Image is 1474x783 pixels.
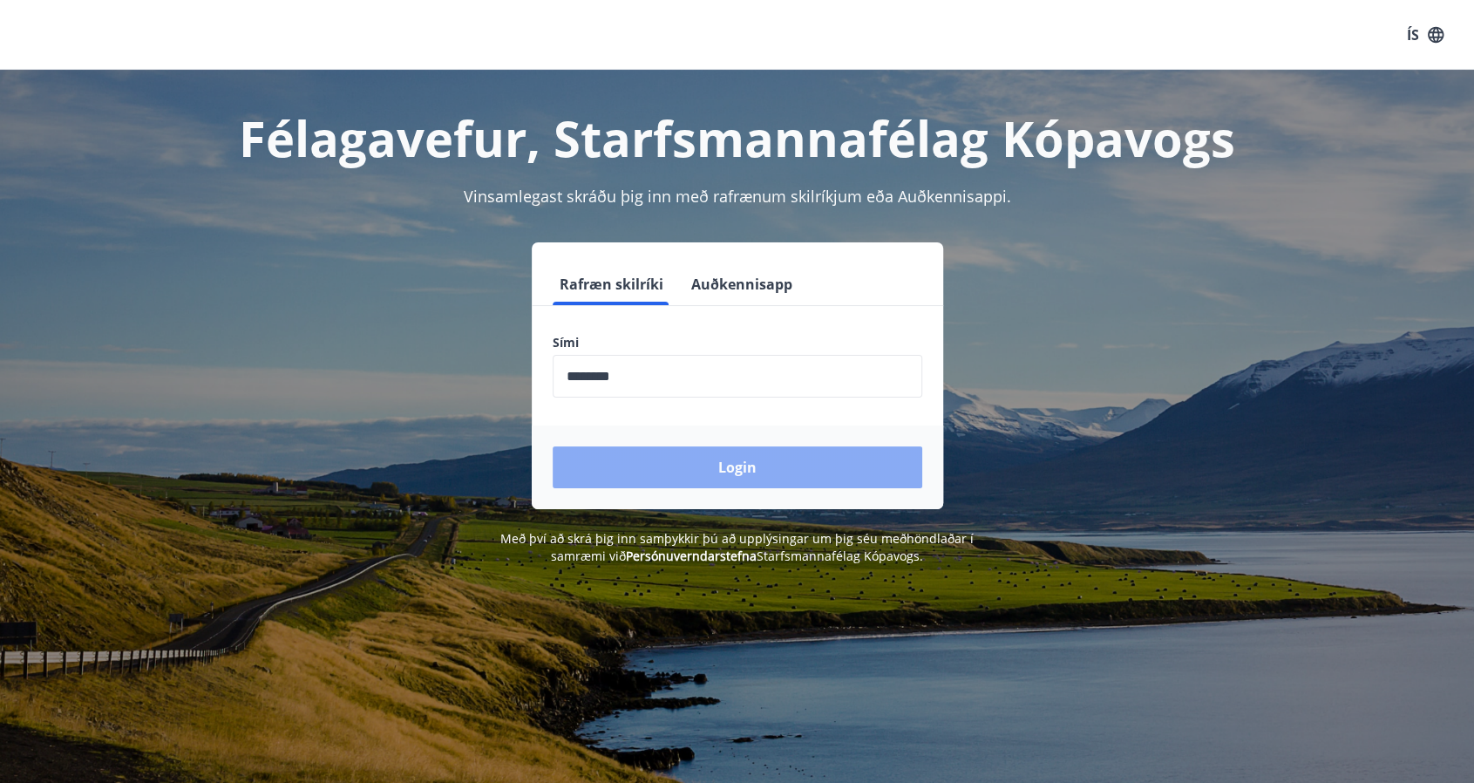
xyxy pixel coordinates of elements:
button: Login [553,446,922,488]
span: Vinsamlegast skráðu þig inn með rafrænum skilríkjum eða Auðkennisappi. [464,186,1011,207]
label: Sími [553,334,922,351]
button: ÍS [1397,19,1453,51]
button: Rafræn skilríki [553,263,670,305]
span: Með því að skrá þig inn samþykkir þú að upplýsingar um þig séu meðhöndlaðar í samræmi við Starfsm... [500,530,974,564]
a: Persónuverndarstefna [626,548,757,564]
button: Auðkennisapp [684,263,799,305]
h1: Félagavefur, Starfsmannafélag Kópavogs [131,105,1344,171]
